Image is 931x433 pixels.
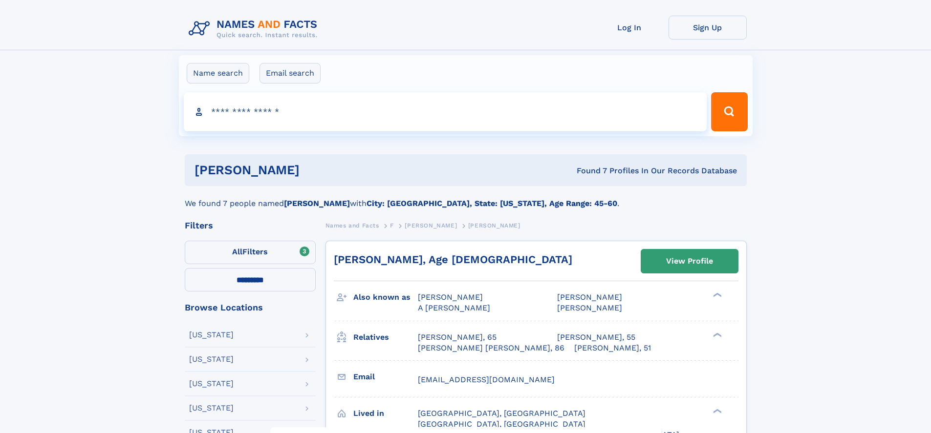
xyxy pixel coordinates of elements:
[574,343,651,353] a: [PERSON_NAME], 51
[353,329,418,346] h3: Relatives
[418,292,483,302] span: [PERSON_NAME]
[187,63,249,83] label: Name search
[325,219,379,231] a: Names and Facts
[390,222,394,229] span: F
[260,63,321,83] label: Email search
[711,292,722,298] div: ❯
[557,292,622,302] span: [PERSON_NAME]
[189,404,234,412] div: [US_STATE]
[232,247,242,256] span: All
[418,409,585,418] span: [GEOGRAPHIC_DATA], [GEOGRAPHIC_DATA]
[195,164,438,176] h1: [PERSON_NAME]
[669,16,747,40] a: Sign Up
[367,199,617,208] b: City: [GEOGRAPHIC_DATA], State: [US_STATE], Age Range: 45-60
[711,408,722,414] div: ❯
[185,221,316,230] div: Filters
[405,222,457,229] span: [PERSON_NAME]
[418,375,555,384] span: [EMAIL_ADDRESS][DOMAIN_NAME]
[641,249,738,273] a: View Profile
[590,16,669,40] a: Log In
[468,222,520,229] span: [PERSON_NAME]
[185,186,747,209] div: We found 7 people named with .
[418,332,497,343] a: [PERSON_NAME], 65
[418,343,564,353] a: [PERSON_NAME] [PERSON_NAME], 86
[438,165,737,176] div: Found 7 Profiles In Our Records Database
[184,92,707,131] input: search input
[353,369,418,385] h3: Email
[185,303,316,312] div: Browse Locations
[711,92,747,131] button: Search Button
[390,219,394,231] a: F
[284,199,350,208] b: [PERSON_NAME]
[353,289,418,306] h3: Also known as
[557,332,635,343] a: [PERSON_NAME], 55
[418,419,585,429] span: [GEOGRAPHIC_DATA], [GEOGRAPHIC_DATA]
[189,380,234,388] div: [US_STATE]
[711,331,722,338] div: ❯
[557,303,622,312] span: [PERSON_NAME]
[418,303,490,312] span: A [PERSON_NAME]
[189,331,234,339] div: [US_STATE]
[353,405,418,422] h3: Lived in
[405,219,457,231] a: [PERSON_NAME]
[189,355,234,363] div: [US_STATE]
[666,250,713,272] div: View Profile
[185,16,325,42] img: Logo Names and Facts
[185,241,316,264] label: Filters
[334,253,572,266] a: [PERSON_NAME], Age [DEMOGRAPHIC_DATA]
